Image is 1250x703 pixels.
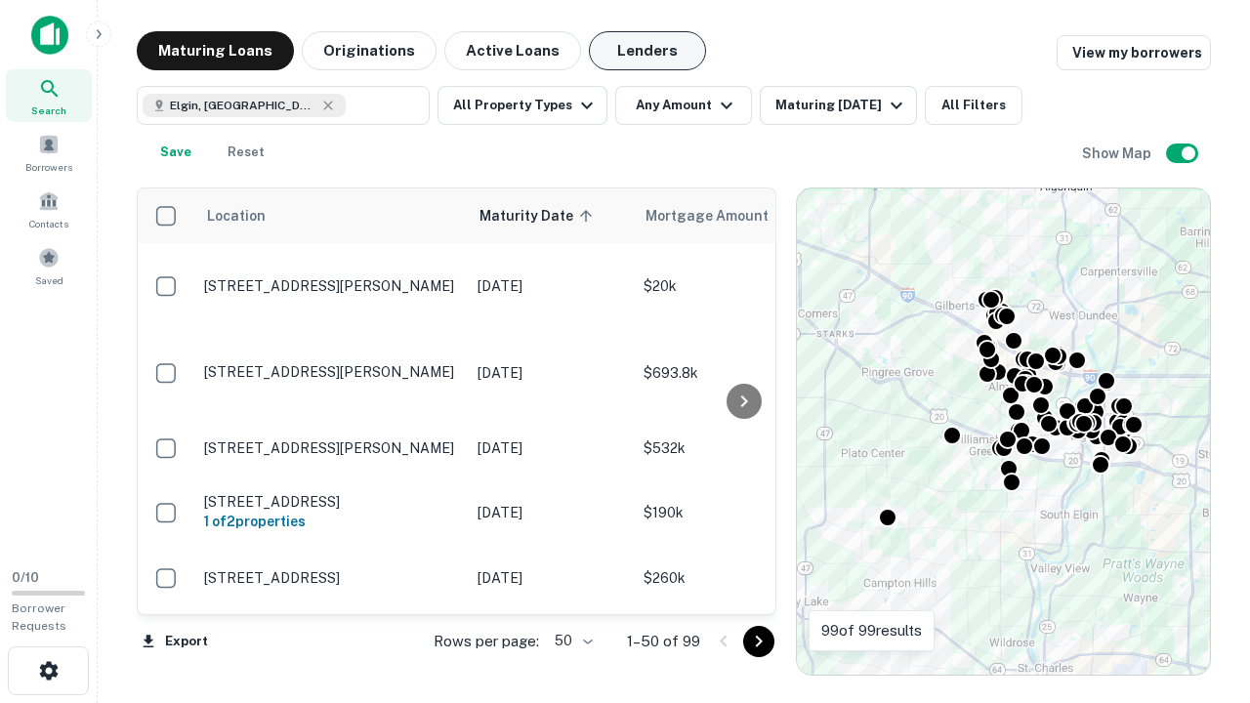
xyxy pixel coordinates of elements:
[644,437,839,459] p: $532k
[215,133,277,172] button: Reset
[644,567,839,589] p: $260k
[137,627,213,656] button: Export
[1057,35,1211,70] a: View my borrowers
[204,439,458,457] p: [STREET_ADDRESS][PERSON_NAME]
[797,188,1210,675] div: 0 0
[206,204,266,227] span: Location
[478,437,624,459] p: [DATE]
[204,511,458,532] h6: 1 of 2 properties
[204,363,458,381] p: [STREET_ADDRESS][PERSON_NAME]
[6,69,92,122] a: Search
[775,94,908,117] div: Maturing [DATE]
[646,204,794,227] span: Mortgage Amount
[627,630,700,653] p: 1–50 of 99
[478,567,624,589] p: [DATE]
[1152,547,1250,641] iframe: Chat Widget
[25,159,72,175] span: Borrowers
[12,601,66,633] span: Borrower Requests
[743,626,774,657] button: Go to next page
[468,188,634,243] th: Maturity Date
[644,275,839,297] p: $20k
[478,502,624,523] p: [DATE]
[29,216,68,231] span: Contacts
[434,630,539,653] p: Rows per page:
[145,133,207,172] button: Save your search to get updates of matches that match your search criteria.
[35,272,63,288] span: Saved
[137,31,294,70] button: Maturing Loans
[1082,143,1154,164] h6: Show Map
[170,97,316,114] span: Elgin, [GEOGRAPHIC_DATA], [GEOGRAPHIC_DATA]
[6,183,92,235] a: Contacts
[479,204,599,227] span: Maturity Date
[204,277,458,295] p: [STREET_ADDRESS][PERSON_NAME]
[821,619,922,642] p: 99 of 99 results
[31,103,66,118] span: Search
[760,86,917,125] button: Maturing [DATE]
[6,239,92,292] a: Saved
[31,16,68,55] img: capitalize-icon.png
[12,570,39,585] span: 0 / 10
[437,86,607,125] button: All Property Types
[478,362,624,384] p: [DATE]
[547,627,596,655] div: 50
[204,569,458,587] p: [STREET_ADDRESS]
[204,493,458,511] p: [STREET_ADDRESS]
[589,31,706,70] button: Lenders
[444,31,581,70] button: Active Loans
[6,126,92,179] a: Borrowers
[478,275,624,297] p: [DATE]
[644,502,839,523] p: $190k
[634,188,849,243] th: Mortgage Amount
[615,86,752,125] button: Any Amount
[302,31,437,70] button: Originations
[925,86,1022,125] button: All Filters
[644,362,839,384] p: $693.8k
[194,188,468,243] th: Location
